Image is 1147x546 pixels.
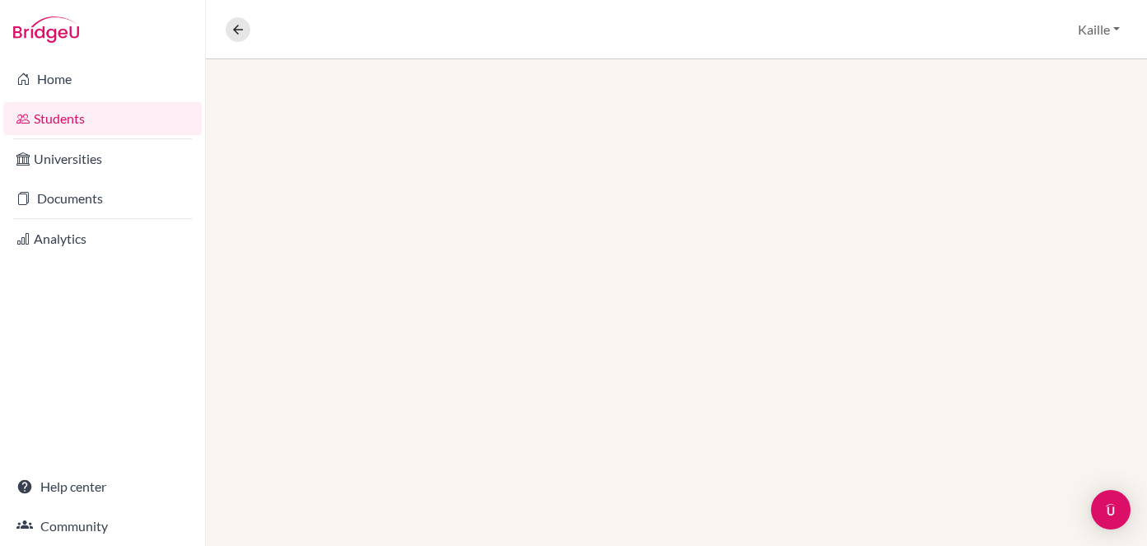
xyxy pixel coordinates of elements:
[3,470,202,503] a: Help center
[3,142,202,175] a: Universities
[1070,14,1127,45] button: Kaille
[3,510,202,543] a: Community
[13,16,79,43] img: Bridge-U
[3,182,202,215] a: Documents
[3,222,202,255] a: Analytics
[3,102,202,135] a: Students
[1091,490,1131,530] div: Open Intercom Messenger
[3,63,202,96] a: Home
